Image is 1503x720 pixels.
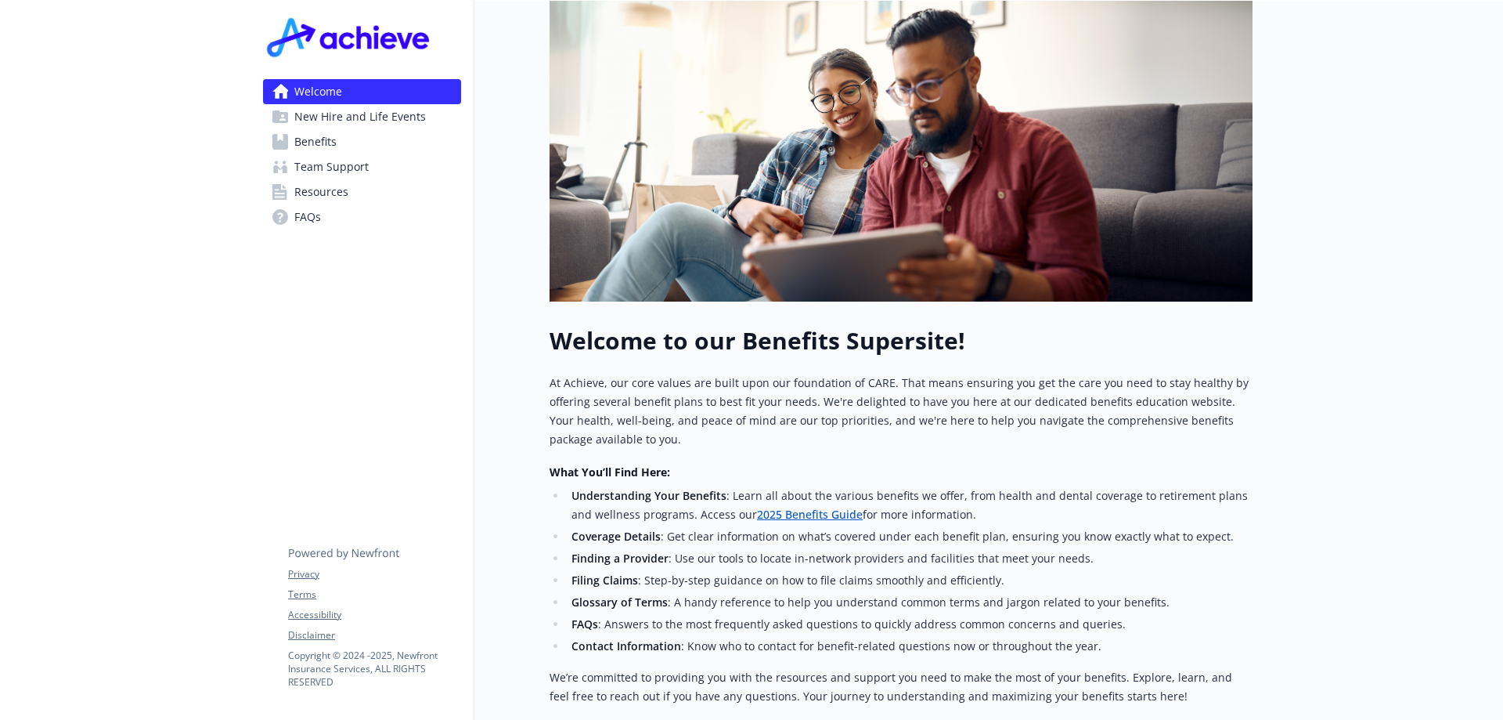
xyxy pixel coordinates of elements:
p: We’re committed to providing you with the resources and support you need to make the most of your... [550,668,1252,706]
strong: Coverage Details [571,529,661,544]
span: Resources [294,179,348,204]
a: Disclaimer [288,628,460,642]
h1: Welcome to our Benefits Supersite! [550,327,1252,355]
a: Resources [263,179,461,204]
strong: Finding a Provider [571,551,669,566]
a: FAQs [263,204,461,230]
span: Team Support [294,154,369,179]
span: New Hire and Life Events [294,104,426,129]
li: : Step-by-step guidance on how to file claims smoothly and efficiently. [567,571,1252,590]
strong: Filing Claims [571,573,638,588]
a: Welcome [263,79,461,104]
strong: Glossary of Terms [571,595,668,610]
strong: What You’ll Find Here: [550,465,670,479]
li: : Know who to contact for benefit-related questions now or throughout the year. [567,637,1252,656]
a: Privacy [288,567,460,581]
span: Benefits [294,129,337,154]
li: : A handy reference to help you understand common terms and jargon related to your benefits. [567,593,1252,612]
strong: FAQs [571,617,598,631]
strong: Understanding Your Benefits [571,488,726,503]
li: : Answers to the most frequently asked questions to quickly address common concerns and queries. [567,615,1252,634]
li: : Use our tools to locate in-network providers and facilities that meet your needs. [567,549,1252,568]
a: Benefits [263,129,461,154]
strong: Contact Information [571,639,681,653]
span: Welcome [294,79,342,104]
a: Accessibility [288,608,460,622]
a: New Hire and Life Events [263,104,461,129]
a: Terms [288,588,460,602]
p: At Achieve, our core values are built upon our foundation of CARE. That means ensuring you get th... [550,374,1252,449]
p: Copyright © 2024 - 2025 , Newfront Insurance Services, ALL RIGHTS RESERVED [288,649,460,689]
span: FAQs [294,204,321,230]
a: 2025 Benefits Guide [757,507,863,522]
a: Team Support [263,154,461,179]
li: : Learn all about the various benefits we offer, from health and dental coverage to retirement pl... [567,487,1252,524]
li: : Get clear information on what’s covered under each benefit plan, ensuring you know exactly what... [567,527,1252,546]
